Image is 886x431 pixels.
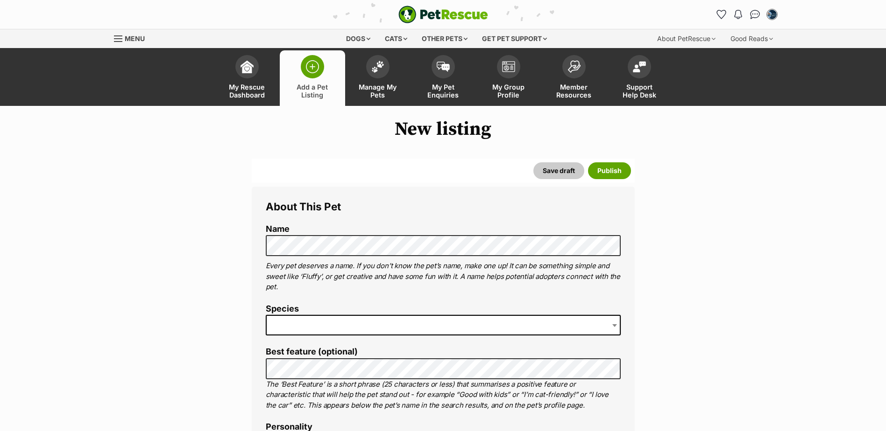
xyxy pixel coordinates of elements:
div: Dogs [340,29,377,48]
button: Notifications [731,7,746,22]
label: Name [266,224,621,234]
a: Support Help Desk [607,50,672,106]
p: Every pet deserves a name. If you don’t know the pet’s name, make one up! It can be something sim... [266,261,621,292]
div: About PetRescue [651,29,722,48]
div: Other pets [415,29,474,48]
label: Species [266,304,621,314]
a: My Pet Enquiries [411,50,476,106]
a: Add a Pet Listing [280,50,345,106]
a: Menu [114,29,151,46]
span: About This Pet [266,200,341,213]
a: My Rescue Dashboard [214,50,280,106]
span: My Rescue Dashboard [226,83,268,99]
img: add-pet-listing-icon-0afa8454b4691262ce3f59096e99ab1cd57d4a30225e0717b998d2c9b9846f56.svg [306,60,319,73]
img: Beverly Gray profile pic [767,10,777,19]
a: Conversations [748,7,763,22]
img: logo-e224e6f780fb5917bec1dbf3a21bbac754714ae5b6737aabdf751b685950b380.svg [398,6,488,23]
div: Cats [378,29,414,48]
span: My Pet Enquiries [422,83,464,99]
div: Good Reads [724,29,780,48]
span: Member Resources [553,83,595,99]
button: Save draft [533,162,584,179]
img: pet-enquiries-icon-7e3ad2cf08bfb03b45e93fb7055b45f3efa6380592205ae92323e6603595dc1f.svg [437,62,450,72]
p: The ‘Best Feature’ is a short phrase (25 characters or less) that summarises a positive feature o... [266,379,621,411]
span: Manage My Pets [357,83,399,99]
span: Support Help Desk [618,83,660,99]
a: Member Resources [541,50,607,106]
img: manage-my-pets-icon-02211641906a0b7f246fdf0571729dbe1e7629f14944591b6c1af311fb30b64b.svg [371,61,384,73]
img: help-desk-icon-fdf02630f3aa405de69fd3d07c3f3aa587a6932b1a1747fa1d2bba05be0121f9.svg [633,61,646,72]
a: Favourites [714,7,729,22]
img: notifications-46538b983faf8c2785f20acdc204bb7945ddae34d4c08c2a6579f10ce5e182be.svg [734,10,742,19]
button: My account [765,7,780,22]
a: Manage My Pets [345,50,411,106]
button: Publish [588,162,631,179]
a: PetRescue [398,6,488,23]
span: Menu [125,35,145,42]
a: My Group Profile [476,50,541,106]
img: member-resources-icon-8e73f808a243e03378d46382f2149f9095a855e16c252ad45f914b54edf8863c.svg [567,60,581,73]
div: Get pet support [475,29,553,48]
label: Best feature (optional) [266,347,621,357]
img: dashboard-icon-eb2f2d2d3e046f16d808141f083e7271f6b2e854fb5c12c21221c1fb7104beca.svg [241,60,254,73]
span: Add a Pet Listing [291,83,333,99]
img: chat-41dd97257d64d25036548639549fe6c8038ab92f7586957e7f3b1b290dea8141.svg [750,10,760,19]
ul: Account quick links [714,7,780,22]
img: group-profile-icon-3fa3cf56718a62981997c0bc7e787c4b2cf8bcc04b72c1350f741eb67cf2f40e.svg [502,61,515,72]
span: My Group Profile [488,83,530,99]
